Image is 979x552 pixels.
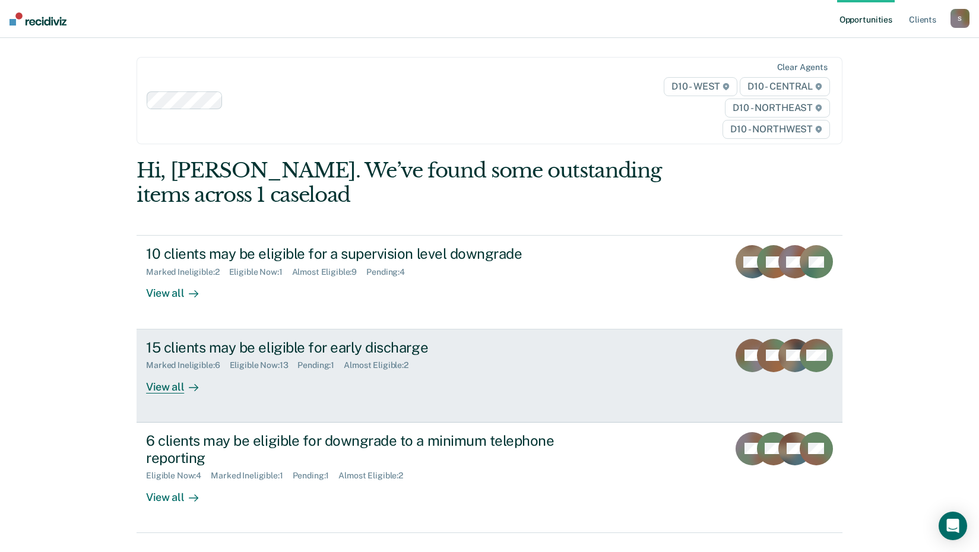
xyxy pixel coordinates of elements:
[146,360,229,370] div: Marked Ineligible : 6
[740,77,830,96] span: D10 - CENTRAL
[344,360,418,370] div: Almost Eligible : 2
[229,267,292,277] div: Eligible Now : 1
[137,158,701,207] div: Hi, [PERSON_NAME]. We’ve found some outstanding items across 1 caseload
[777,62,828,72] div: Clear agents
[146,277,213,300] div: View all
[211,471,292,481] div: Marked Ineligible : 1
[366,267,414,277] div: Pending : 4
[951,9,970,28] button: S
[664,77,737,96] span: D10 - WEST
[146,432,563,467] div: 6 clients may be eligible for downgrade to a minimum telephone reporting
[338,471,413,481] div: Almost Eligible : 2
[137,235,842,329] a: 10 clients may be eligible for a supervision level downgradeMarked Ineligible:2Eligible Now:1Almo...
[146,245,563,262] div: 10 clients may be eligible for a supervision level downgrade
[146,339,563,356] div: 15 clients may be eligible for early discharge
[297,360,344,370] div: Pending : 1
[9,12,66,26] img: Recidiviz
[146,471,211,481] div: Eligible Now : 4
[146,267,229,277] div: Marked Ineligible : 2
[293,471,339,481] div: Pending : 1
[137,423,842,533] a: 6 clients may be eligible for downgrade to a minimum telephone reportingEligible Now:4Marked Inel...
[230,360,298,370] div: Eligible Now : 13
[137,329,842,423] a: 15 clients may be eligible for early dischargeMarked Ineligible:6Eligible Now:13Pending:1Almost E...
[146,481,213,504] div: View all
[939,512,967,540] div: Open Intercom Messenger
[146,370,213,394] div: View all
[723,120,829,139] span: D10 - NORTHWEST
[292,267,367,277] div: Almost Eligible : 9
[725,99,829,118] span: D10 - NORTHEAST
